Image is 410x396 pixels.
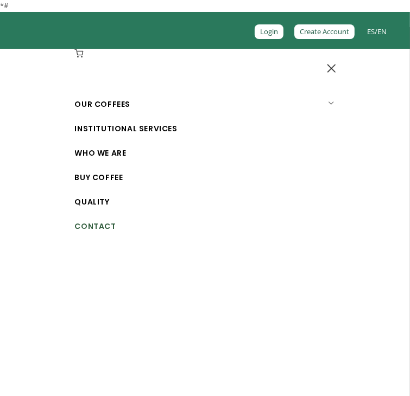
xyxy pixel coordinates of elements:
a: ES [367,27,375,36]
a: EN [377,27,387,36]
font: / [375,27,377,36]
font: Who We Are [75,148,127,158]
a: Create Account [294,24,355,40]
font: Contact [75,221,116,232]
font: Institutional Services [75,123,178,134]
a: Quality [75,190,343,214]
font: Create Account [300,27,349,36]
a: Buy Coffee [75,165,343,190]
a: Our Coffees [75,92,343,117]
font: Login [260,27,278,36]
a: Contact [75,214,343,239]
a: Institutional Services [75,117,343,141]
font: Buy Coffee [75,172,123,183]
a: Login [255,24,283,40]
a: Who We Are [75,141,343,165]
font: Quality [75,196,110,207]
font: Our Coffees [75,99,131,110]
